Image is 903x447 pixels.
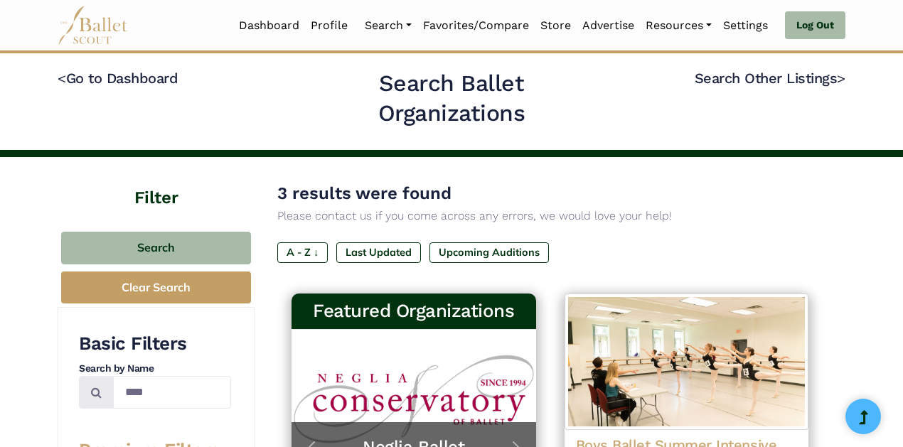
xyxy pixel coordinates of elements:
h4: Search by Name [79,362,231,376]
a: Profile [305,11,353,41]
a: Advertise [577,11,640,41]
a: Favorites/Compare [417,11,535,41]
img: Logo [565,293,809,430]
a: Search Other Listings> [695,70,845,87]
label: A - Z ↓ [277,242,328,262]
h3: Featured Organizations [303,299,525,323]
a: Settings [717,11,774,41]
label: Last Updated [336,242,421,262]
a: <Go to Dashboard [58,70,178,87]
code: < [58,69,66,87]
code: > [837,69,845,87]
input: Search by names... [113,376,231,409]
a: Store [535,11,577,41]
span: 3 results were found [277,183,451,203]
button: Clear Search [61,271,251,303]
a: Search [359,11,417,41]
a: Dashboard [233,11,305,41]
label: Upcoming Auditions [429,242,549,262]
h3: Basic Filters [79,332,231,356]
a: Log Out [785,11,845,40]
p: Please contact us if you come across any errors, we would love your help! [277,207,823,225]
button: Search [61,232,251,265]
a: Resources [640,11,717,41]
h2: Search Ballet Organizations [308,69,596,128]
h4: Filter [58,157,255,210]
